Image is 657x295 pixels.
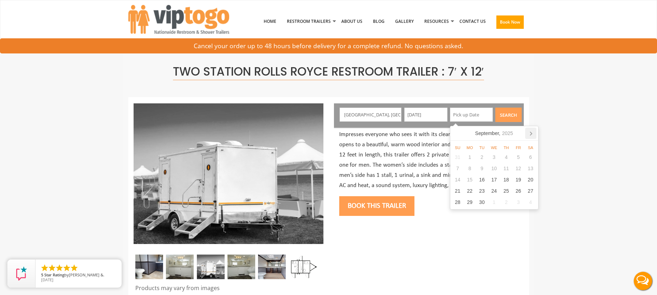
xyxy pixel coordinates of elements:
div: Sa [524,145,537,150]
div: 18 [500,174,513,185]
div: 3 [488,152,500,163]
div: 24 [488,185,500,197]
div: 25 [500,185,513,197]
a: Home [258,3,282,40]
li:  [40,264,49,272]
li:  [55,264,64,272]
a: Blog [368,3,390,40]
img: A mini restroom trailer with two separate stations and separate doors for males and females [197,255,225,279]
div: 29 [464,197,476,208]
div: 21 [452,185,464,197]
p: Impresses everyone who sees it with its clean, simple white exterior that opens to a beautiful, w... [339,130,518,191]
div: 6 [524,152,537,163]
div: 28 [452,197,464,208]
img: Floor Plan of 2 station restroom with sink and toilet [289,255,317,279]
span: 5 [41,272,43,277]
div: 12 [512,163,524,174]
div: 1 [488,197,500,208]
a: Contact Us [454,3,491,40]
div: 4 [524,197,537,208]
input: Delivery Date [404,108,447,122]
li:  [63,264,71,272]
div: We [488,145,500,150]
div: 20 [524,174,537,185]
span: by [41,273,116,278]
input: Pick up Date [450,108,493,122]
a: Book Now [491,3,529,44]
button: Live Chat [629,267,657,295]
div: 13 [524,163,537,174]
button: Book Now [496,15,524,29]
div: 8 [464,163,476,174]
img: VIPTOGO [128,5,229,34]
img: Gel 2 station 02 [166,255,194,279]
div: 2 [500,197,513,208]
a: Resources [419,3,454,40]
div: 1 [464,152,476,163]
div: 17 [488,174,500,185]
div: 23 [476,185,488,197]
div: 11 [500,163,513,174]
div: 31 [452,152,464,163]
div: 19 [512,174,524,185]
a: About Us [336,3,368,40]
div: Su [452,145,464,150]
div: Fr [512,145,524,150]
input: Enter your Address [340,108,401,122]
img: Review Rating [14,267,28,281]
div: 2 [476,152,488,163]
div: 4 [500,152,513,163]
i: 2025 [502,130,513,137]
span: [PERSON_NAME] &. [69,272,104,277]
li:  [70,264,78,272]
div: 3 [512,197,524,208]
span: Two Station Rolls Royce Restroom Trailer : 7′ x 12′ [173,63,484,80]
button: Book this trailer [339,196,414,216]
img: Side view of two station restroom trailer with separate doors for males and females [134,103,323,244]
img: Gel 2 station 03 [227,255,255,279]
button: Search [495,108,522,122]
div: 22 [464,185,476,197]
a: Restroom Trailers [282,3,336,40]
div: 30 [476,197,488,208]
div: Tu [476,145,488,150]
div: 26 [512,185,524,197]
div: 10 [488,163,500,174]
div: 5 [512,152,524,163]
div: 7 [452,163,464,174]
div: 16 [476,174,488,185]
div: Th [500,145,513,150]
span: [DATE] [41,277,53,282]
span: Star Rating [44,272,64,277]
div: Mo [464,145,476,150]
div: September, [472,128,516,139]
img: A close view of inside of a station with a stall, mirror and cabinets [258,255,286,279]
img: A close view of inside of a station with a stall, mirror and cabinets [135,255,163,279]
div: 27 [524,185,537,197]
li:  [48,264,56,272]
div: 9 [476,163,488,174]
div: 14 [452,174,464,185]
a: Gallery [390,3,419,40]
div: 15 [464,174,476,185]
